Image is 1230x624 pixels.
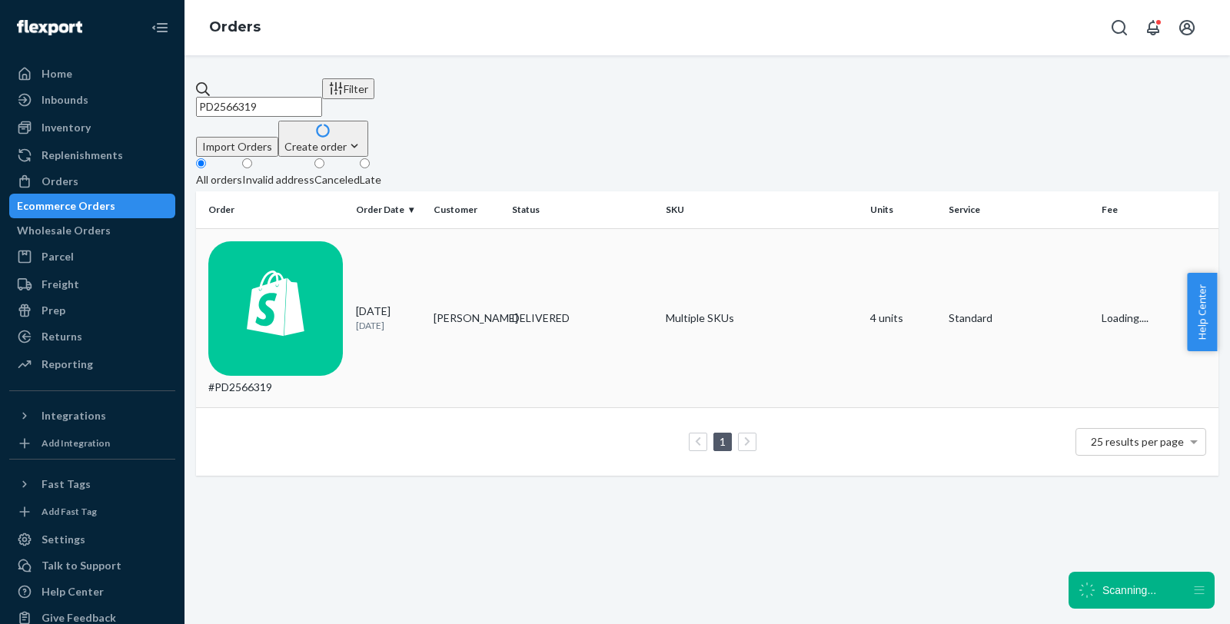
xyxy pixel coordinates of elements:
[42,148,123,163] div: Replenishments
[506,191,660,228] th: Status
[716,435,729,448] a: Page 1 is your current page
[42,120,91,135] div: Inventory
[196,97,322,117] input: Search orders
[9,434,175,453] a: Add Integration
[1091,435,1184,448] span: 25 results per page
[1187,273,1217,351] button: Help Center
[9,553,175,578] a: Talk to Support
[1138,12,1168,43] button: Open notifications
[9,115,175,140] a: Inventory
[427,228,506,408] td: [PERSON_NAME]
[209,18,261,35] a: Orders
[196,191,350,228] th: Order
[1104,12,1135,43] button: Open Search Box
[242,158,252,168] input: Invalid address
[1095,191,1218,228] th: Fee
[196,172,242,188] div: All orders
[197,5,273,50] ol: breadcrumbs
[9,352,175,377] a: Reporting
[9,194,175,218] a: Ecommerce Orders
[242,172,314,188] div: Invalid address
[864,228,942,408] td: 4 units
[9,244,175,269] a: Parcel
[9,169,175,194] a: Orders
[42,558,121,573] div: Talk to Support
[42,174,78,189] div: Orders
[328,81,368,97] div: Filter
[9,61,175,86] a: Home
[9,272,175,297] a: Freight
[284,138,362,154] div: Create order
[42,505,97,518] div: Add Fast Tag
[9,324,175,349] a: Returns
[942,191,1096,228] th: Service
[356,319,422,332] p: [DATE]
[196,137,278,157] button: Import Orders
[42,329,82,344] div: Returns
[322,78,374,99] button: Filter
[42,532,85,547] div: Settings
[9,472,175,496] button: Fast Tags
[314,172,360,188] div: Canceled
[196,158,206,168] input: All orders
[42,277,79,292] div: Freight
[949,310,1090,326] p: Standard
[42,408,106,423] div: Integrations
[17,20,82,35] img: Flexport logo
[9,579,175,604] a: Help Center
[1172,12,1202,43] button: Open account menu
[17,223,111,238] div: Wholesale Orders
[9,298,175,323] a: Prep
[278,121,368,157] button: Create order
[9,218,175,243] a: Wholesale Orders
[17,198,115,214] div: Ecommerce Orders
[864,191,942,228] th: Units
[350,191,428,228] th: Order Date
[1095,228,1218,408] td: Loading....
[360,158,370,168] input: Late
[356,304,422,332] div: [DATE]
[208,241,344,396] div: #PD2566319
[434,203,500,216] div: Customer
[42,92,88,108] div: Inbounds
[360,172,381,188] div: Late
[42,303,65,318] div: Prep
[145,12,175,43] button: Close Navigation
[42,436,110,450] div: Add Integration
[512,310,653,326] div: DELIVERED
[9,403,175,428] button: Integrations
[660,228,864,408] td: Multiple SKUs
[42,476,91,492] div: Fast Tags
[9,143,175,168] a: Replenishments
[314,158,324,168] input: Canceled
[660,191,864,228] th: SKU
[9,527,175,552] a: Settings
[42,249,74,264] div: Parcel
[42,584,104,599] div: Help Center
[9,88,175,112] a: Inbounds
[42,357,93,372] div: Reporting
[42,66,72,81] div: Home
[9,503,175,521] a: Add Fast Tag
